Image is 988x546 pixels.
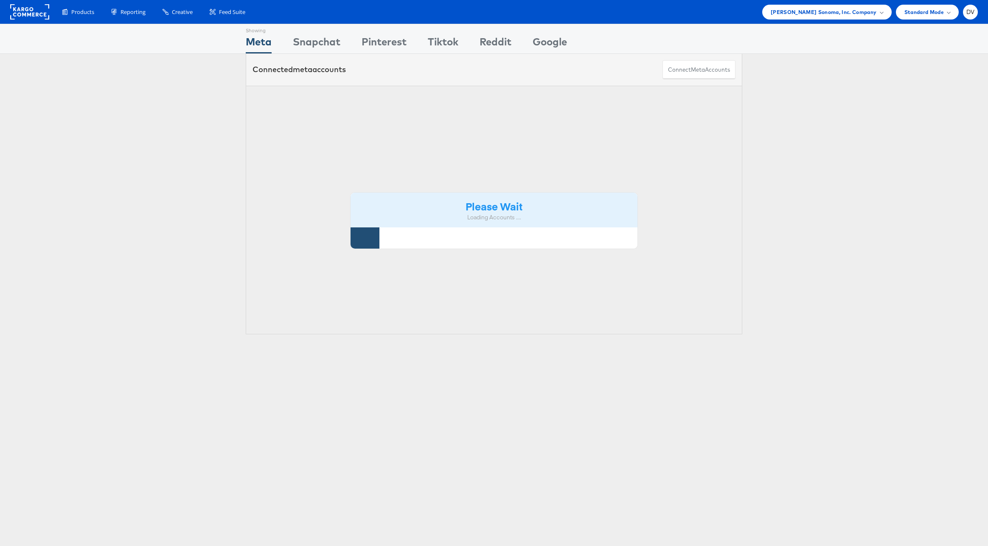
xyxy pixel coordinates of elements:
span: Products [71,8,94,16]
span: Creative [172,8,193,16]
div: Connected accounts [253,64,346,75]
div: Snapchat [293,34,340,53]
span: DV [966,9,975,15]
div: Tiktok [428,34,458,53]
button: ConnectmetaAccounts [662,60,735,79]
div: Loading Accounts .... [357,213,631,221]
div: Pinterest [362,34,407,53]
span: meta [691,66,705,74]
div: Google [533,34,567,53]
span: [PERSON_NAME] Sonoma, Inc. Company [771,8,877,17]
span: Standard Mode [904,8,944,17]
span: meta [293,64,312,74]
div: Showing [246,24,272,34]
div: Reddit [480,34,511,53]
span: Reporting [121,8,146,16]
div: Meta [246,34,272,53]
span: Feed Suite [219,8,245,16]
strong: Please Wait [466,199,522,213]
